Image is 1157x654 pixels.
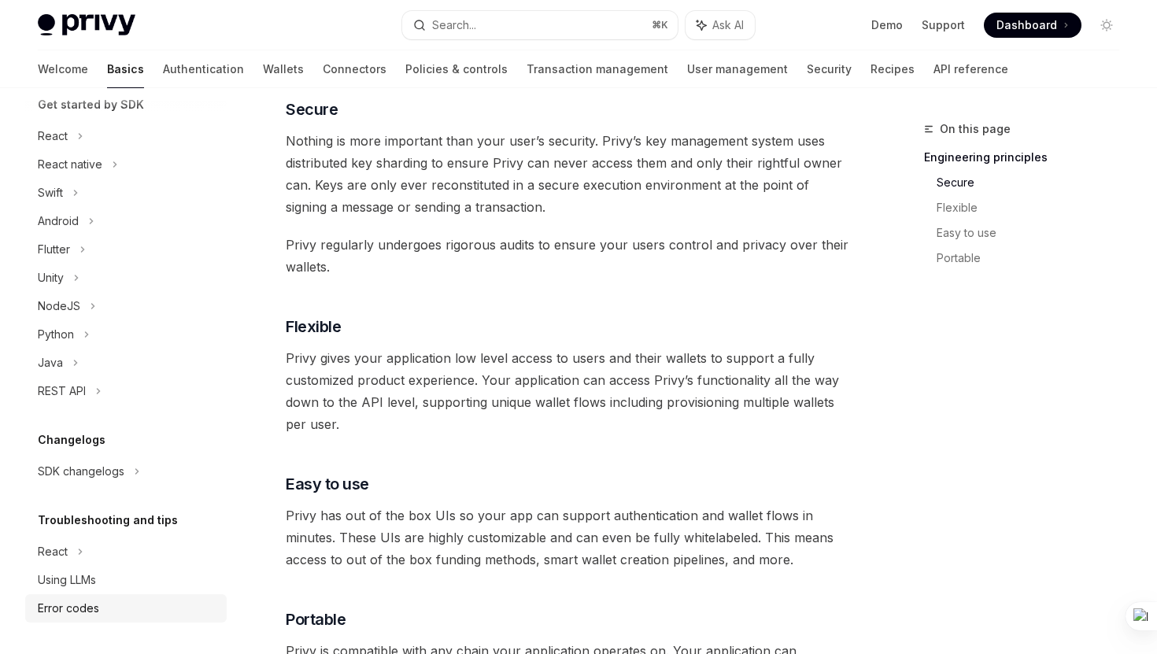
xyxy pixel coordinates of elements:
span: Portable [286,608,346,630]
span: Secure [286,98,338,120]
a: Authentication [163,50,244,88]
a: User management [687,50,788,88]
a: Transaction management [527,50,668,88]
button: Toggle dark mode [1094,13,1119,38]
a: Portable [937,246,1132,271]
span: Easy to use [286,473,369,495]
a: Using LLMs [25,566,227,594]
div: Swift [38,183,63,202]
span: Nothing is more important than your user’s security. Privy’s key management system uses distribut... [286,130,852,218]
div: Using LLMs [38,571,96,589]
div: React [38,127,68,146]
span: Flexible [286,316,341,338]
span: Privy gives your application low level access to users and their wallets to support a fully custo... [286,347,852,435]
a: Easy to use [937,220,1132,246]
a: Recipes [871,50,915,88]
a: Dashboard [984,13,1081,38]
a: Connectors [323,50,386,88]
a: Demo [871,17,903,33]
div: React [38,542,68,561]
span: Privy has out of the box UIs so your app can support authentication and wallet flows in minutes. ... [286,504,852,571]
a: Wallets [263,50,304,88]
img: light logo [38,14,135,36]
h5: Changelogs [38,430,105,449]
div: REST API [38,382,86,401]
a: Support [922,17,965,33]
div: Unity [38,268,64,287]
a: Secure [937,170,1132,195]
div: Search... [432,16,476,35]
span: Privy regularly undergoes rigorous audits to ensure your users control and privacy over their wal... [286,234,852,278]
button: Search...⌘K [402,11,677,39]
span: Ask AI [712,17,744,33]
a: Basics [107,50,144,88]
div: React native [38,155,102,174]
button: Ask AI [686,11,755,39]
a: Security [807,50,852,88]
div: Flutter [38,240,70,259]
span: On this page [940,120,1011,139]
span: Dashboard [996,17,1057,33]
span: ⌘ K [652,19,668,31]
a: Flexible [937,195,1132,220]
div: NodeJS [38,297,80,316]
div: Error codes [38,599,99,618]
h5: Troubleshooting and tips [38,511,178,530]
a: Policies & controls [405,50,508,88]
a: Error codes [25,594,227,623]
a: Welcome [38,50,88,88]
div: SDK changelogs [38,462,124,481]
div: Python [38,325,74,344]
a: Engineering principles [924,145,1132,170]
a: API reference [933,50,1008,88]
div: Android [38,212,79,231]
div: Java [38,353,63,372]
